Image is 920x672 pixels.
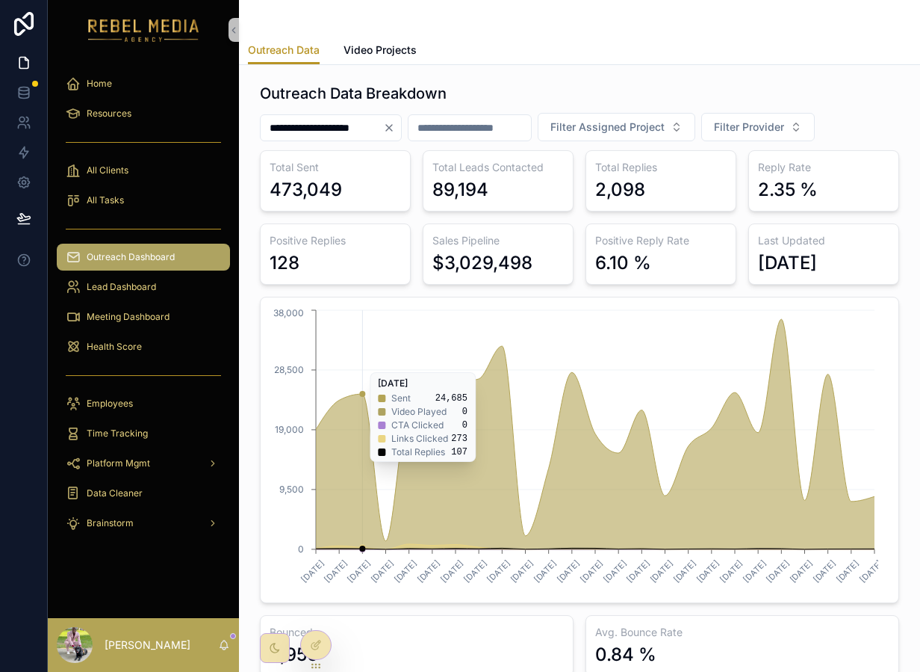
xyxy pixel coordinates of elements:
span: Time Tracking [87,428,148,440]
div: scrollable content [48,60,239,556]
span: Outreach Data [248,43,320,58]
text: [DATE] [438,558,465,585]
a: Health Score [57,333,230,360]
text: [DATE] [788,558,815,585]
tspan: 0 [298,543,304,555]
span: Outreach Dashboard [87,251,175,263]
div: 473,049 [270,178,342,202]
text: [DATE] [509,558,535,585]
h3: Total Replies [595,160,727,175]
a: All Clients [57,157,230,184]
text: [DATE] [718,558,745,585]
h3: Total Sent [270,160,401,175]
button: Select Button [701,113,815,141]
a: Platform Mgmt [57,450,230,477]
button: Clear [383,122,401,134]
a: All Tasks [57,187,230,214]
h3: Bounced [270,625,564,640]
text: [DATE] [857,558,884,585]
text: [DATE] [415,558,442,585]
text: [DATE] [555,558,582,585]
a: Time Tracking [57,420,230,447]
div: 3,956 [270,643,318,667]
div: chart [270,306,889,594]
tspan: 9,500 [279,484,304,495]
h3: Positive Replies [270,233,401,248]
a: Resources [57,100,230,127]
text: [DATE] [578,558,605,585]
span: All Clients [87,164,128,176]
h3: Last Updated [758,233,889,248]
span: Resources [87,108,131,120]
text: [DATE] [485,558,512,585]
a: Meeting Dashboard [57,303,230,330]
span: Home [87,78,112,90]
a: Data Cleaner [57,480,230,507]
a: Lead Dashboard [57,274,230,300]
p: [PERSON_NAME] [105,638,190,653]
h1: Outreach Data Breakdown [260,83,447,104]
text: [DATE] [462,558,489,585]
a: Outreach Dashboard [57,244,230,271]
text: [DATE] [648,558,675,585]
div: 2.35 % [758,178,818,202]
div: 89,194 [432,178,488,202]
span: Meeting Dashboard [87,311,170,323]
h3: Sales Pipeline [432,233,564,248]
span: All Tasks [87,194,124,206]
tspan: 19,000 [275,424,304,435]
span: Platform Mgmt [87,457,150,469]
h3: Positive Reply Rate [595,233,727,248]
div: $3,029,498 [432,251,532,275]
a: Home [57,70,230,97]
a: Brainstorm [57,510,230,537]
text: [DATE] [811,558,838,585]
span: Video Projects [344,43,417,58]
div: 2,098 [595,178,645,202]
span: Employees [87,398,133,410]
button: Select Button [538,113,695,141]
span: Health Score [87,341,142,353]
text: [DATE] [671,558,698,585]
a: Outreach Data [248,37,320,65]
text: [DATE] [346,558,373,585]
div: 6.10 % [595,251,651,275]
text: [DATE] [602,558,629,585]
text: [DATE] [299,558,326,585]
div: 128 [270,251,299,275]
h3: Avg. Bounce Rate [595,625,889,640]
text: [DATE] [392,558,419,585]
span: Brainstorm [87,517,134,529]
text: [DATE] [369,558,396,585]
h3: Total Leads Contacted [432,160,564,175]
text: [DATE] [625,558,652,585]
div: 0.84 % [595,643,656,667]
text: [DATE] [834,558,861,585]
a: Employees [57,390,230,417]
h3: Reply Rate [758,160,889,175]
text: [DATE] [742,558,768,585]
span: Data Cleaner [87,487,143,499]
img: App logo [88,18,199,42]
tspan: 28,500 [274,364,304,375]
span: Filter Provider [714,120,784,135]
span: Lead Dashboard [87,281,156,293]
text: [DATE] [765,558,792,585]
text: [DATE] [323,558,349,585]
div: [DATE] [758,251,817,275]
tspan: 38,000 [273,307,304,318]
a: Video Projects [344,37,417,67]
span: Filter Assigned Project [550,120,665,135]
text: [DATE] [532,558,559,585]
text: [DATE] [694,558,721,585]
